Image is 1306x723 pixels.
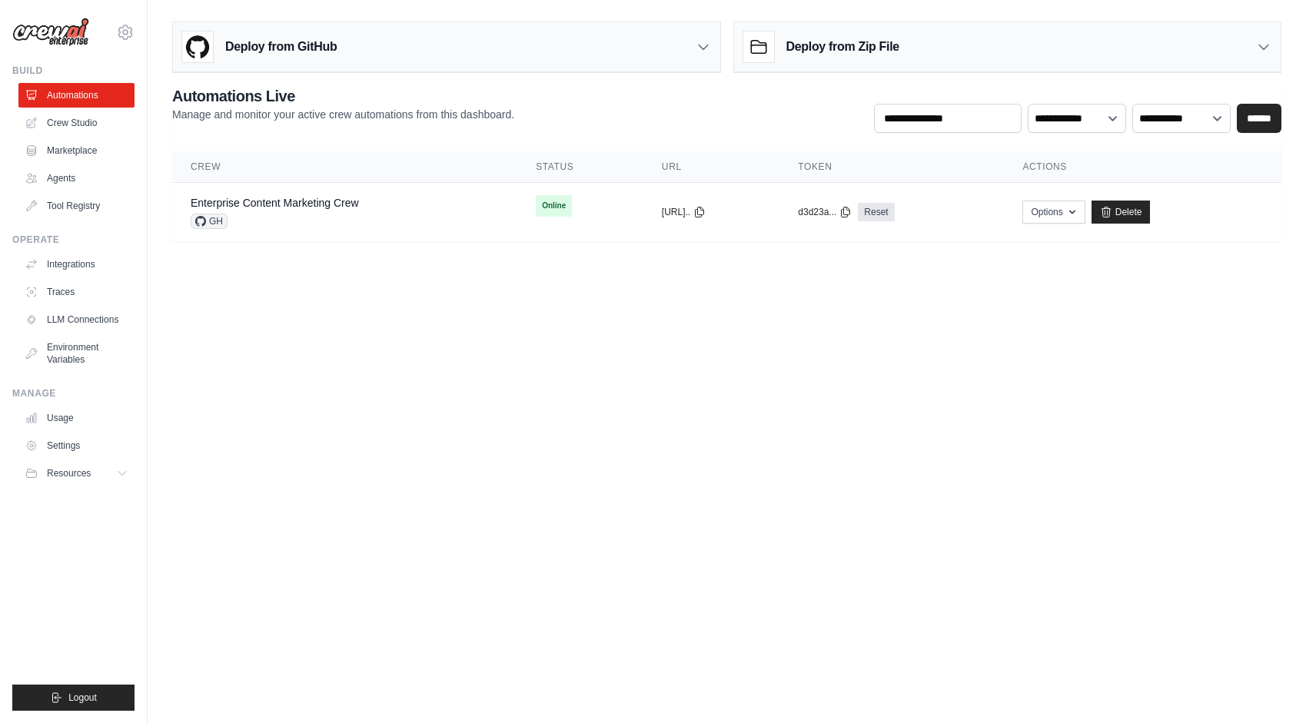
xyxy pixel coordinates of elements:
p: Manage and monitor your active crew automations from this dashboard. [172,107,514,122]
a: Environment Variables [18,335,135,372]
a: Agents [18,166,135,191]
img: GitHub Logo [182,32,213,62]
a: Automations [18,83,135,108]
th: Token [779,151,1004,183]
button: Resources [18,461,135,486]
th: Status [517,151,643,183]
span: Logout [68,691,97,704]
a: Settings [18,433,135,458]
th: Crew [172,151,517,183]
a: Crew Studio [18,111,135,135]
a: Enterprise Content Marketing Crew [191,197,359,209]
span: Resources [47,467,91,479]
h3: Deploy from Zip File [786,38,899,56]
a: Delete [1092,201,1151,224]
a: Integrations [18,252,135,277]
span: Online [536,195,572,217]
span: GH [191,214,228,229]
div: Operate [12,234,135,246]
a: Tool Registry [18,194,135,218]
button: Logout [12,685,135,711]
h2: Automations Live [172,85,514,107]
a: Traces [18,280,135,304]
a: Reset [858,203,894,221]
a: LLM Connections [18,307,135,332]
th: URL [643,151,779,183]
a: Usage [18,406,135,430]
a: Marketplace [18,138,135,163]
button: Options [1022,201,1085,224]
button: d3d23a... [798,206,852,218]
div: Build [12,65,135,77]
h3: Deploy from GitHub [225,38,337,56]
img: Logo [12,18,89,47]
div: Manage [12,387,135,400]
th: Actions [1004,151,1281,183]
